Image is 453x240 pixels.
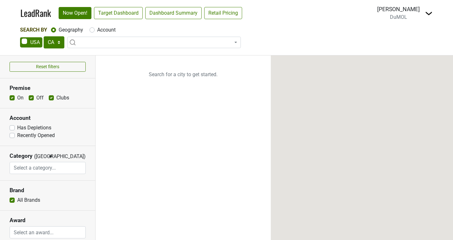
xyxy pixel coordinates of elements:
[36,94,44,102] label: Off
[10,162,86,174] input: Select a category...
[17,124,51,132] label: Has Depletions
[204,7,242,19] a: Retail Pricing
[20,6,51,20] a: LeadRank
[10,217,86,224] h3: Award
[17,196,40,204] label: All Brands
[10,226,86,238] input: Select an award...
[97,26,116,34] label: Account
[10,85,86,91] h3: Premise
[17,94,24,102] label: On
[59,7,91,19] a: Now Open!
[96,55,271,94] p: Search for a city to get started.
[20,27,47,33] span: Search By
[145,7,202,19] a: Dashboard Summary
[94,7,143,19] a: Target Dashboard
[59,26,83,34] label: Geography
[390,14,407,20] span: DuMOL
[10,187,86,194] h3: Brand
[10,115,86,121] h3: Account
[377,5,420,13] div: [PERSON_NAME]
[10,62,86,72] button: Reset filters
[425,10,433,17] img: Dropdown Menu
[10,153,32,159] h3: Category
[17,132,55,139] label: Recently Opened
[56,94,69,102] label: Clubs
[48,154,53,159] span: ▼
[34,153,47,162] span: ([GEOGRAPHIC_DATA])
